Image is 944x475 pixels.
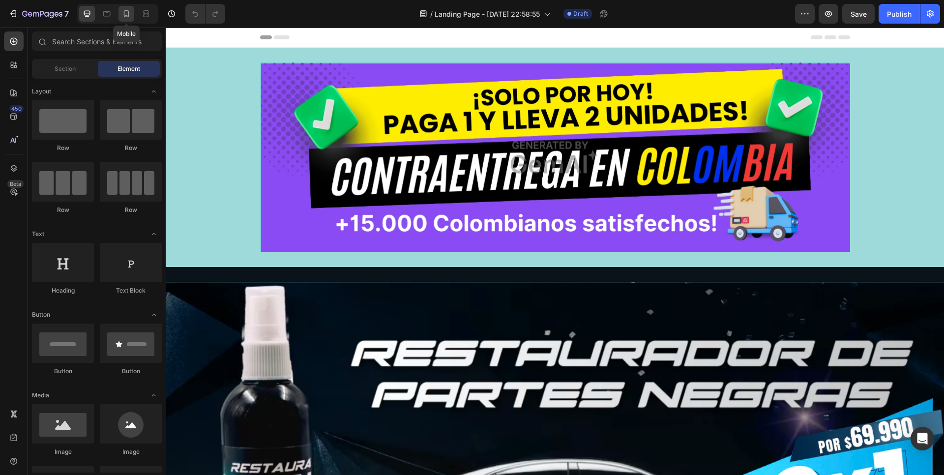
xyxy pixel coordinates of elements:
[887,9,912,19] div: Publish
[146,226,162,242] span: Toggle open
[118,64,140,73] span: Element
[435,9,540,19] span: Landing Page - [DATE] 22:58:55
[185,4,225,24] div: Undo/Redo
[851,10,867,18] span: Save
[100,367,162,376] div: Button
[911,427,934,450] div: Open Intercom Messenger
[9,105,24,113] div: 450
[32,144,94,152] div: Row
[430,9,433,19] span: /
[166,28,944,475] iframe: Design area
[100,206,162,214] div: Row
[100,447,162,456] div: Image
[32,286,94,295] div: Heading
[32,447,94,456] div: Image
[100,286,162,295] div: Text Block
[146,387,162,403] span: Toggle open
[32,206,94,214] div: Row
[32,230,44,238] span: Text
[55,64,76,73] span: Section
[32,31,162,51] input: Search Sections & Elements
[32,391,49,400] span: Media
[64,8,69,20] p: 7
[4,4,73,24] button: 7
[32,87,51,96] span: Layout
[842,4,875,24] button: Save
[146,307,162,323] span: Toggle open
[146,84,162,99] span: Toggle open
[32,367,94,376] div: Button
[573,9,588,18] span: Draft
[879,4,920,24] button: Publish
[32,310,50,319] span: Button
[7,180,24,188] div: Beta
[100,144,162,152] div: Row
